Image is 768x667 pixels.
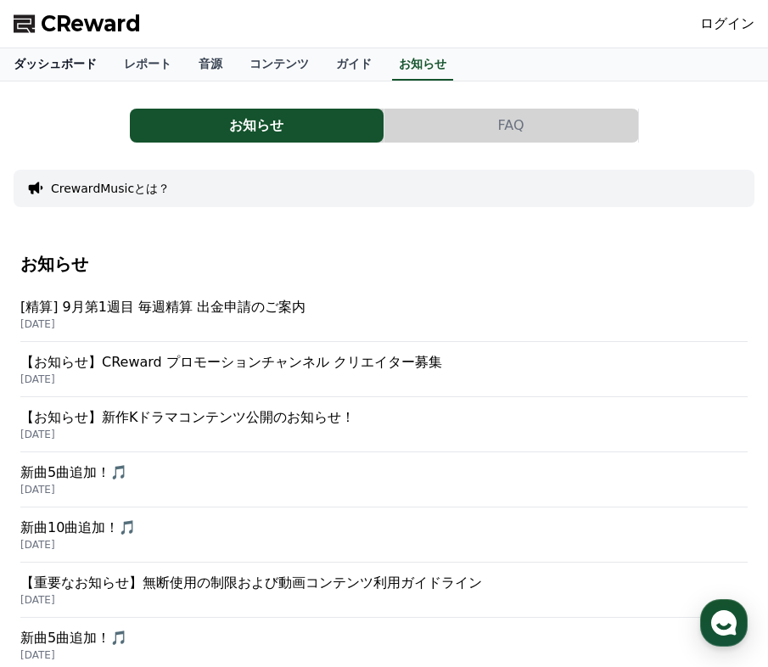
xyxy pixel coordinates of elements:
a: 音源 [185,48,236,81]
p: 新曲5曲追加！🎵 [20,462,748,483]
a: お知らせ [130,109,384,143]
a: CReward [14,10,141,37]
p: 【お知らせ】新作Kドラマコンテンツ公開のお知らせ！ [20,407,748,428]
p: [DATE] [20,483,748,496]
p: [DATE] [20,373,748,386]
p: [DATE] [20,648,748,662]
p: 【お知らせ】CReward プロモーションチャンネル クリエイター募集 [20,352,748,373]
a: Messages [112,526,219,569]
p: [DATE] [20,317,748,331]
span: CReward [41,10,141,37]
a: 【お知らせ】CReward プロモーションチャンネル クリエイター募集 [DATE] [20,342,748,397]
a: ログイン [700,14,754,34]
p: 新曲10曲追加！🎵 [20,518,748,538]
span: Settings [251,552,293,565]
button: お知らせ [130,109,384,143]
a: コンテンツ [236,48,322,81]
span: Messages [141,552,191,566]
a: [精算] 9月第1週目 毎週精算 出金申請のご案内 [DATE] [20,287,748,342]
a: FAQ [384,109,639,143]
p: [DATE] [20,428,748,441]
a: Home [5,526,112,569]
a: 新曲10曲追加！🎵 [DATE] [20,507,748,563]
a: 新曲5曲追加！🎵 [DATE] [20,452,748,507]
span: Home [43,552,73,565]
button: CrewardMusicとは？ [51,180,170,197]
a: 【重要なお知らせ】無断使用の制限および動画コンテンツ利用ガイドライン [DATE] [20,563,748,618]
a: 【お知らせ】新作Kドラマコンテンツ公開のお知らせ！ [DATE] [20,397,748,452]
a: お知らせ [392,48,453,81]
p: [精算] 9月第1週目 毎週精算 出金申請のご案内 [20,297,748,317]
p: [DATE] [20,593,748,607]
a: レポート [110,48,185,81]
p: 【重要なお知らせ】無断使用の制限および動画コンテンツ利用ガイドライン [20,573,748,593]
p: 新曲5曲追加！🎵 [20,628,748,648]
a: ガイド [322,48,385,81]
a: Settings [219,526,326,569]
h4: お知らせ [20,255,748,273]
p: [DATE] [20,538,748,552]
button: FAQ [384,109,638,143]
